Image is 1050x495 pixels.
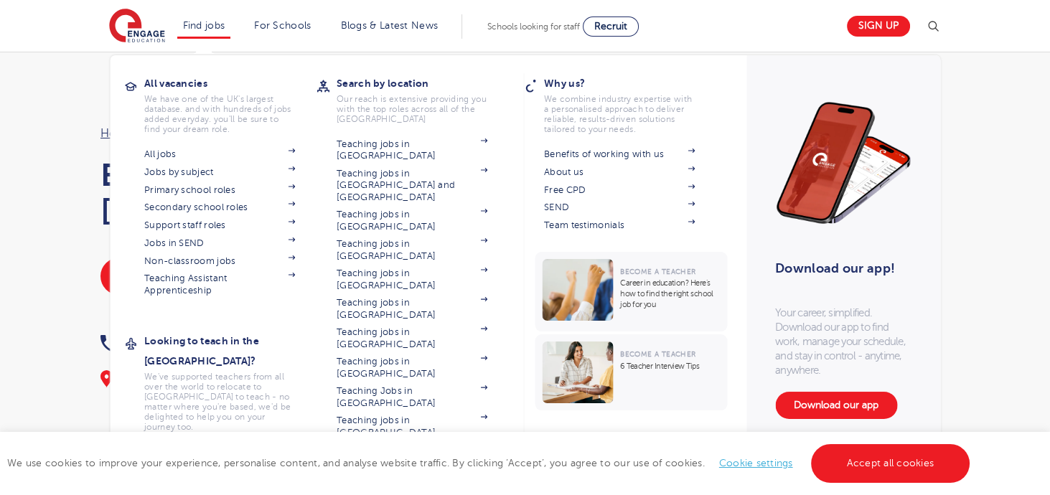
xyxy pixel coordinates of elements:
[594,21,627,32] span: Recruit
[544,184,695,196] a: Free CPD
[144,73,317,93] h3: All vacancies
[620,278,720,310] p: Career in education? Here’s how to find the right school job for you
[337,356,487,379] a: Teaching jobs in [GEOGRAPHIC_DATA]
[144,220,295,231] a: Support staff roles
[775,392,897,419] a: Download our app
[337,138,487,162] a: Teaching jobs in [GEOGRAPHIC_DATA]
[100,370,511,451] div: Qualified teachers from the [GEOGRAPHIC_DATA] are highly sought after in many schools across the ...
[144,273,295,296] a: Teaching Assistant Apprenticeship
[100,127,133,140] a: Home
[544,148,695,160] a: Benefits of working with us
[144,202,295,213] a: Secondary school roles
[544,73,716,93] h3: Why us?
[535,334,731,410] a: Become a Teacher6 Teacher Interview Tips
[620,361,720,372] p: 6 Teacher Interview Tips
[337,209,487,232] a: Teaching jobs in [GEOGRAPHIC_DATA]
[337,94,487,124] p: Our reach is extensive providing you with the top roles across all of the [GEOGRAPHIC_DATA]
[337,73,509,124] a: Search by locationOur reach is extensive providing you with the top roles across all of the [GEOG...
[144,73,317,134] a: All vacanciesWe have one of the UK's largest database. and with hundreds of jobs added everyday. ...
[337,385,487,409] a: Teaching Jobs in [GEOGRAPHIC_DATA]
[144,372,295,432] p: We've supported teachers from all over the world to relocate to [GEOGRAPHIC_DATA] to teach - no m...
[620,350,695,358] span: Become a Teacher
[7,458,973,468] span: We use cookies to improve your experience, personalise content, and analyse website traffic. By c...
[337,238,487,262] a: Teaching jobs in [GEOGRAPHIC_DATA]
[144,255,295,267] a: Non-classroom jobs
[719,458,793,468] a: Cookie settings
[254,20,311,31] a: For Schools
[144,331,317,432] a: Looking to teach in the [GEOGRAPHIC_DATA]?We've supported teachers from all over the world to rel...
[544,94,695,134] p: We combine industry expertise with a personalised approach to deliver reliable, results-driven so...
[535,252,731,331] a: Become a TeacherCareer in education? Here’s how to find the right school job for you
[337,168,487,203] a: Teaching jobs in [GEOGRAPHIC_DATA] and [GEOGRAPHIC_DATA]
[144,237,295,249] a: Jobs in SEND
[100,332,269,354] a: 0333 800 7800
[100,258,246,295] a: Register with us [DATE]!
[144,148,295,160] a: All jobs
[620,268,695,275] span: Become a Teacher
[100,124,511,143] nav: breadcrumb
[337,297,487,321] a: Teaching jobs in [GEOGRAPHIC_DATA]
[775,306,911,377] p: Your career, simplified. Download our app to find work, manage your schedule, and stay in control...
[337,73,509,93] h3: Search by location
[544,202,695,213] a: SEND
[847,16,910,37] a: Sign up
[544,73,716,134] a: Why us?We combine industry expertise with a personalised approach to deliver reliable, results-dr...
[341,20,439,31] a: Blogs & Latest News
[144,184,295,196] a: Primary school roles
[583,16,639,37] a: Recruit
[144,94,295,134] p: We have one of the UK's largest database. and with hundreds of jobs added everyday. you'll be sur...
[544,166,695,178] a: About us
[337,326,487,350] a: Teaching jobs in [GEOGRAPHIC_DATA]
[109,9,165,44] img: Engage Education
[775,253,905,284] h3: Download our app!
[811,444,970,483] a: Accept all cookies
[183,20,225,31] a: Find jobs
[144,331,317,371] h3: Looking to teach in the [GEOGRAPHIC_DATA]?
[487,22,580,32] span: Schools looking for staff
[337,415,487,438] a: Teaching jobs in [GEOGRAPHIC_DATA]
[337,268,487,291] a: Teaching jobs in [GEOGRAPHIC_DATA]
[144,166,295,178] a: Jobs by subject
[544,220,695,231] a: Team testimonials
[100,157,511,229] h1: Engage Education [GEOGRAPHIC_DATA]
